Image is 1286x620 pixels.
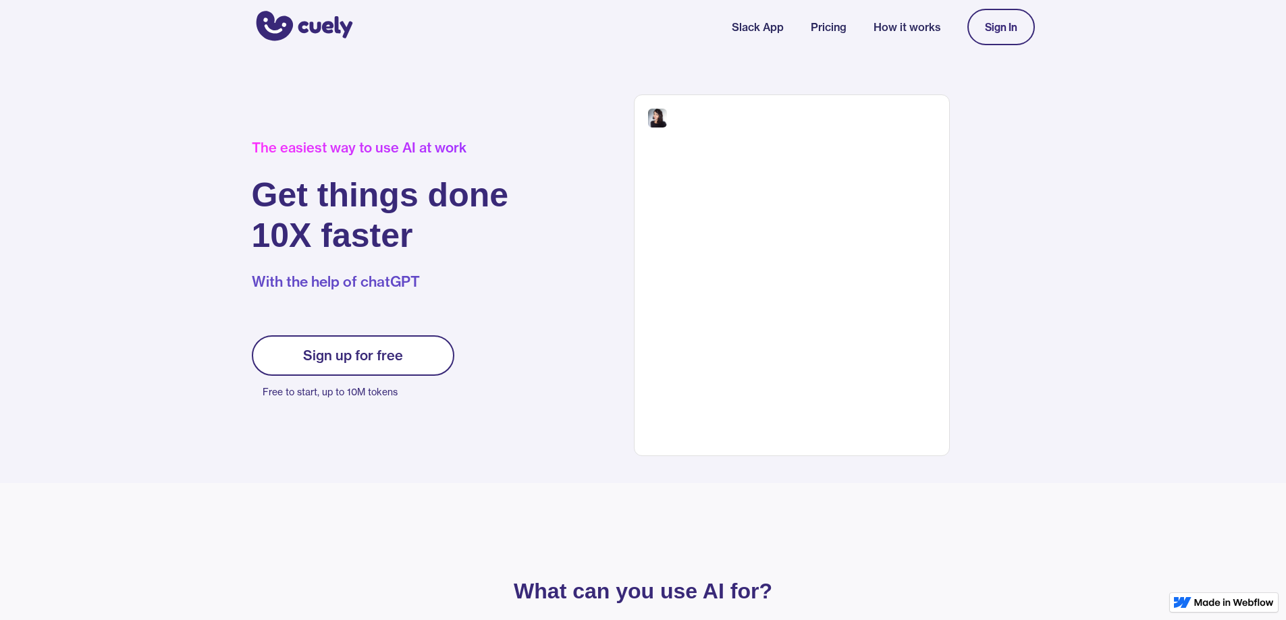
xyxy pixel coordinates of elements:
a: How it works [874,19,940,35]
p: Free to start, up to 10M tokens [263,383,454,401]
a: Sign In [967,9,1035,45]
p: What can you use AI for? [326,582,961,600]
a: Slack App [732,19,784,35]
h1: Get things done 10X faster [252,175,509,256]
a: home [252,2,353,52]
div: Sign In [985,21,1017,33]
div: Sign up for free [303,347,403,364]
a: Sign up for free [252,335,454,376]
p: With the help of chatGPT [252,272,509,292]
div: The easiest way to use AI at work [252,140,509,156]
a: Pricing [811,19,847,35]
img: Made in Webflow [1194,598,1274,607]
